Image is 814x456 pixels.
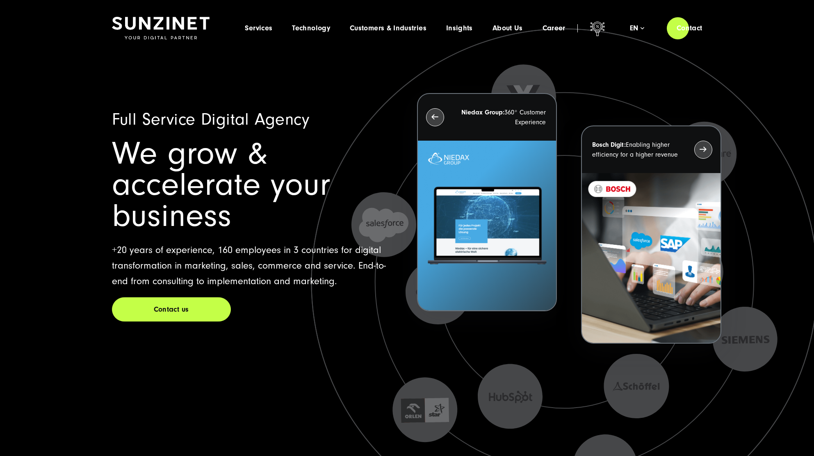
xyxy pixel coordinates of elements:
[112,297,231,321] a: Contact us
[493,24,523,32] a: About Us
[461,109,504,116] strong: Niedax Group:
[582,173,720,343] img: recent-project_BOSCH_2024-03
[417,93,557,312] button: Niedax Group:360° Customer Experience Letztes Projekt von Niedax. Ein Laptop auf dem die Niedax W...
[592,140,679,160] p: Enabling higher efficiency for a higher revenue
[112,242,397,289] p: +20 years of experience, 160 employees in 3 countries for digital transformation in marketing, sa...
[667,16,712,40] a: Contact
[245,24,272,32] a: Services
[581,125,721,344] button: Bosch Digit:Enabling higher efficiency for a higher revenue recent-project_BOSCH_2024-03
[543,24,565,32] a: Career
[459,107,546,127] p: 360° Customer Experience
[112,138,397,232] h1: We grow & accelerate your business
[350,24,426,32] a: Customers & Industries
[292,24,330,32] a: Technology
[592,141,626,148] strong: Bosch Digit:
[446,24,473,32] a: Insights
[418,141,556,311] img: Letztes Projekt von Niedax. Ein Laptop auf dem die Niedax Website geöffnet ist, auf blauem Hinter...
[630,24,644,32] div: en
[112,17,210,40] img: SUNZINET Full Service Digital Agentur
[112,110,310,129] span: Full Service Digital Agency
